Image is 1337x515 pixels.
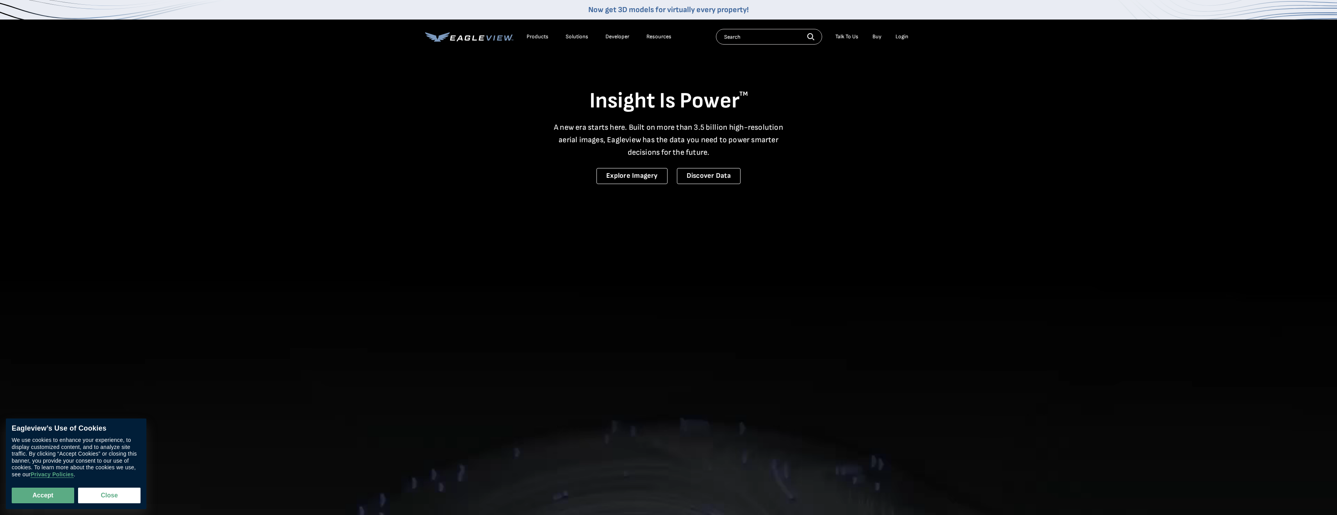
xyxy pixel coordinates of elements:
[739,90,748,98] sup: TM
[596,168,668,184] a: Explore Imagery
[425,88,912,115] h1: Insight Is Power
[677,168,741,184] a: Discover Data
[872,33,881,40] a: Buy
[12,488,74,503] button: Accept
[588,5,749,14] a: Now get 3D models for virtually every property!
[566,33,588,40] div: Solutions
[12,437,141,478] div: We use cookies to enhance your experience, to display customized content, and to analyze site tra...
[646,33,671,40] div: Resources
[549,121,788,159] p: A new era starts here. Built on more than 3.5 billion high-resolution aerial images, Eagleview ha...
[30,471,73,478] a: Privacy Policies
[835,33,858,40] div: Talk To Us
[605,33,629,40] a: Developer
[12,424,141,433] div: Eagleview’s Use of Cookies
[716,29,822,45] input: Search
[527,33,548,40] div: Products
[78,488,141,503] button: Close
[895,33,908,40] div: Login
